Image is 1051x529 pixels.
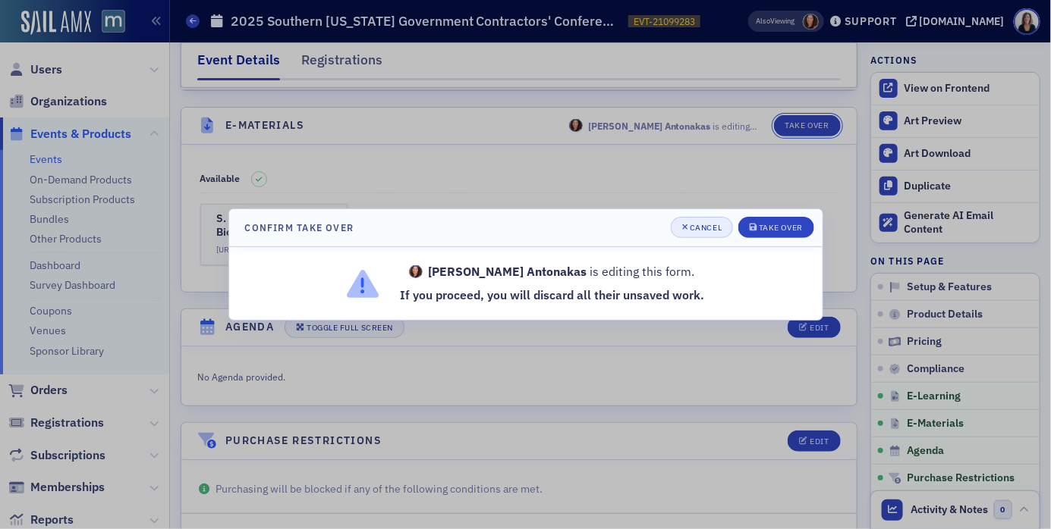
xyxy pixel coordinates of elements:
[428,263,587,281] strong: [PERSON_NAME] Antonakas
[400,286,704,305] p: If you proceed, you will discard all their unsaved work.
[759,224,803,232] div: Take Over
[409,265,423,279] span: Natalie Antonakas
[245,221,354,234] h4: Confirm Take Over
[738,217,814,238] button: Take Over
[671,217,734,238] button: Cancel
[690,224,722,232] div: Cancel
[400,263,704,281] p: is editing this form.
